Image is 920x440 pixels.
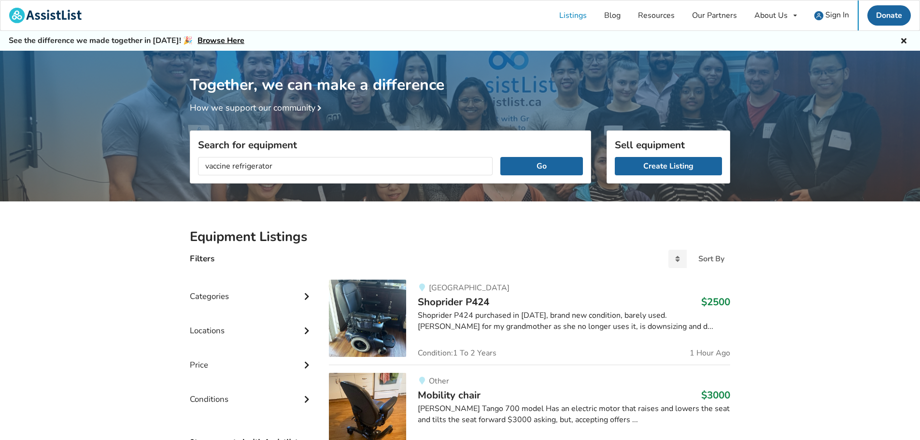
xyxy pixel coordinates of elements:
div: Conditions [190,375,313,409]
a: Our Partners [683,0,746,30]
a: user icon Sign In [806,0,858,30]
a: Donate [867,5,911,26]
span: Other [429,376,449,386]
button: Go [500,157,583,175]
h2: Equipment Listings [190,228,730,245]
a: mobility-shoprider p424[GEOGRAPHIC_DATA]Shoprider P424$2500Shoprider P424 purchased in [DATE], br... [329,280,730,365]
img: mobility-shoprider p424 [329,280,406,357]
span: 1 Hour Ago [690,349,730,357]
div: [PERSON_NAME] Tango 700 model Has an electric motor that raises and lowers the seat and tilts the... [418,403,730,426]
a: Blog [595,0,629,30]
a: Listings [551,0,595,30]
h5: See the difference we made together in [DATE]! 🎉 [9,36,244,46]
div: Sort By [698,255,724,263]
input: I am looking for... [198,157,493,175]
div: About Us [754,12,788,19]
a: Create Listing [615,157,722,175]
span: [GEOGRAPHIC_DATA] [429,283,510,293]
a: Browse Here [198,35,244,46]
a: How we support our community [190,102,325,114]
h4: Filters [190,253,214,264]
h3: $2500 [701,296,730,308]
div: Categories [190,272,313,306]
div: Locations [190,306,313,341]
div: Shoprider P424 purchased in [DATE], brand new condition, barely used. [PERSON_NAME] for my grandm... [418,310,730,332]
h3: $3000 [701,389,730,401]
a: Resources [629,0,683,30]
h3: Sell equipment [615,139,722,151]
span: Mobility chair [418,388,481,402]
span: Condition: 1 To 2 Years [418,349,496,357]
img: user icon [814,11,823,20]
span: Sign In [825,10,849,20]
span: Shoprider P424 [418,295,489,309]
div: Price [190,341,313,375]
img: assistlist-logo [9,8,82,23]
h1: Together, we can make a difference [190,51,730,95]
h3: Search for equipment [198,139,583,151]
